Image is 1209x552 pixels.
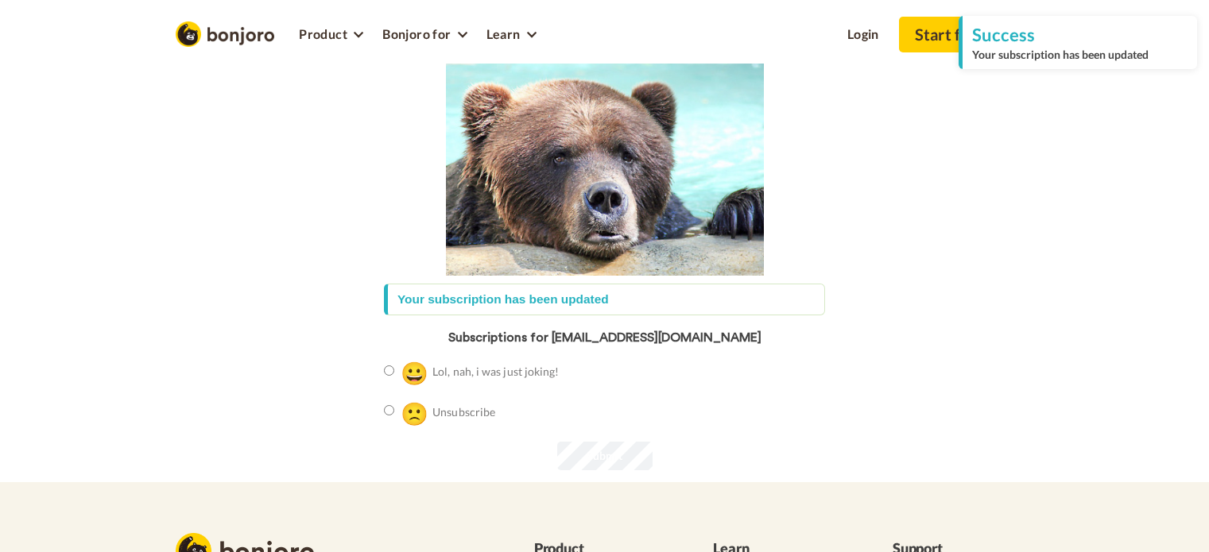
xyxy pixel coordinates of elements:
[557,442,653,470] input: Submit
[384,365,394,376] input: 😀Lol, nah, i was just joking!
[384,331,825,345] h3: Subscriptions for [EMAIL_ADDRESS][DOMAIN_NAME]
[972,47,1188,63] div: Your subscription has been updated
[838,17,889,48] a: Login
[290,17,374,48] a: Product
[401,359,428,386] span: 😀
[176,26,274,40] a: Bonjoro Logo
[384,405,394,415] input: 🙁Unsubscribe
[384,284,825,315] div: Your subscription has been updated
[373,17,476,48] a: Bonjoro for
[176,21,274,47] img: Bonjoro Logo
[972,22,1188,47] div: Success
[899,17,1034,52] a: Start free trial
[384,396,495,430] label: Unsubscribe
[401,400,428,427] span: 🙁
[384,356,559,389] label: Lol, nah, i was just joking!
[477,17,546,48] a: Learn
